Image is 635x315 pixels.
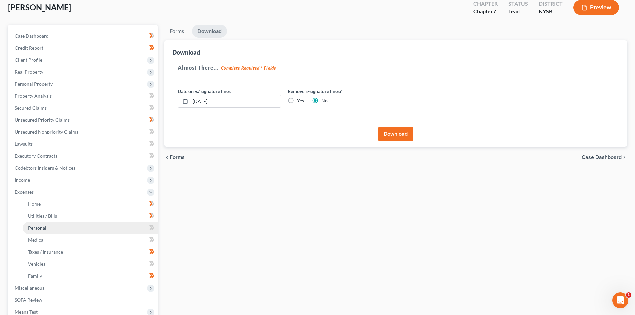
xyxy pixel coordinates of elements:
a: Forms [164,25,189,38]
a: Secured Claims [9,102,158,114]
a: Utilities / Bills [23,210,158,222]
button: Download [378,127,413,141]
a: Family [23,270,158,282]
span: Codebtors Insiders & Notices [15,165,75,171]
a: Lawsuits [9,138,158,150]
span: Executory Contracts [15,153,57,159]
span: [PERSON_NAME] [8,2,71,12]
span: Credit Report [15,45,43,51]
span: Real Property [15,69,43,75]
iframe: Intercom live chat [612,292,628,308]
span: Personal Property [15,81,53,87]
span: 1 [626,292,631,298]
span: Home [28,201,41,207]
label: Remove E-signature lines? [288,88,391,95]
span: Utilities / Bills [28,213,57,219]
a: Medical [23,234,158,246]
span: Case Dashboard [15,33,49,39]
h5: Almost There... [178,64,614,72]
a: Taxes / Insurance [23,246,158,258]
span: Unsecured Nonpriority Claims [15,129,78,135]
div: Chapter [473,8,498,15]
span: Forms [170,155,185,160]
button: chevron_left Forms [164,155,194,160]
a: Case Dashboard chevron_right [582,155,627,160]
a: Vehicles [23,258,158,270]
span: Client Profile [15,57,42,63]
strong: Complete Required * Fields [221,65,276,71]
span: 7 [493,8,496,14]
input: MM/DD/YYYY [190,95,281,108]
div: NYSB [539,8,563,15]
span: Secured Claims [15,105,47,111]
span: Personal [28,225,46,231]
div: Download [172,48,200,56]
span: Vehicles [28,261,45,267]
a: Case Dashboard [9,30,158,42]
label: No [321,97,328,104]
span: Unsecured Priority Claims [15,117,70,123]
a: Download [192,25,227,38]
label: Yes [297,97,304,104]
span: Income [15,177,30,183]
a: Executory Contracts [9,150,158,162]
span: Taxes / Insurance [28,249,63,255]
a: Credit Report [9,42,158,54]
a: Personal [23,222,158,234]
span: Lawsuits [15,141,33,147]
span: Property Analysis [15,93,52,99]
span: Means Test [15,309,38,315]
span: Medical [28,237,45,243]
a: Home [23,198,158,210]
span: Expenses [15,189,34,195]
span: Case Dashboard [582,155,622,160]
span: Family [28,273,42,279]
a: Unsecured Nonpriority Claims [9,126,158,138]
i: chevron_right [622,155,627,160]
span: Miscellaneous [15,285,44,291]
a: SOFA Review [9,294,158,306]
span: SOFA Review [15,297,42,303]
a: Property Analysis [9,90,158,102]
div: Lead [508,8,528,15]
label: Date on /s/ signature lines [178,88,231,95]
a: Unsecured Priority Claims [9,114,158,126]
i: chevron_left [164,155,170,160]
